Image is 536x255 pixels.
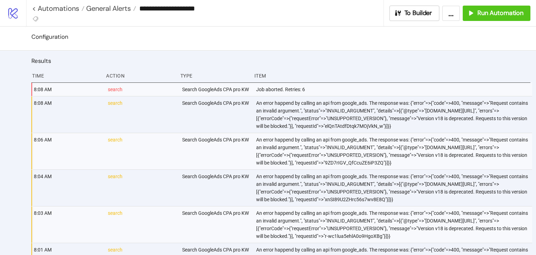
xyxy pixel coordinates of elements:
div: Search GoogleAds CPA pro KW [181,133,251,169]
div: An error happend by calling an api from google_ads. The response was: {"error"=>{"code"=>400, "me... [255,96,532,133]
div: 8:04 AM [33,170,102,206]
div: 8:08 AM [33,96,102,133]
div: Action [105,69,174,82]
button: ... [442,6,460,21]
span: General Alerts [84,4,131,13]
div: Search GoogleAds CPA pro KW [181,96,251,133]
div: search [107,206,176,243]
button: To Builder [389,6,440,21]
div: search [107,170,176,206]
div: Search GoogleAds CPA pro KW [181,206,251,243]
div: Time [31,69,100,82]
a: General Alerts [84,5,136,12]
div: Job aborted. Retries: 6 [255,83,532,96]
h2: Configuration [31,32,530,41]
div: search [107,83,176,96]
div: An error happend by calling an api from google_ads. The response was: {"error"=>{"code"=>400, "me... [255,170,532,206]
div: Search GoogleAds CPA pro KW [181,83,251,96]
div: 8:03 AM [33,206,102,243]
div: search [107,133,176,169]
div: Item [254,69,530,82]
div: Search GoogleAds CPA pro KW [181,170,251,206]
div: An error happend by calling an api from google_ads. The response was: {"error"=>{"code"=>400, "me... [255,133,532,169]
div: Type [180,69,249,82]
div: 8:08 AM [33,83,102,96]
span: To Builder [404,9,432,17]
div: search [107,96,176,133]
button: Run Automation [463,6,530,21]
div: 8:06 AM [33,133,102,169]
span: Run Automation [477,9,523,17]
h2: Results [31,56,530,65]
div: An error happend by calling an api from google_ads. The response was: {"error"=>{"code"=>400, "me... [255,206,532,243]
a: < Automations [32,5,84,12]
